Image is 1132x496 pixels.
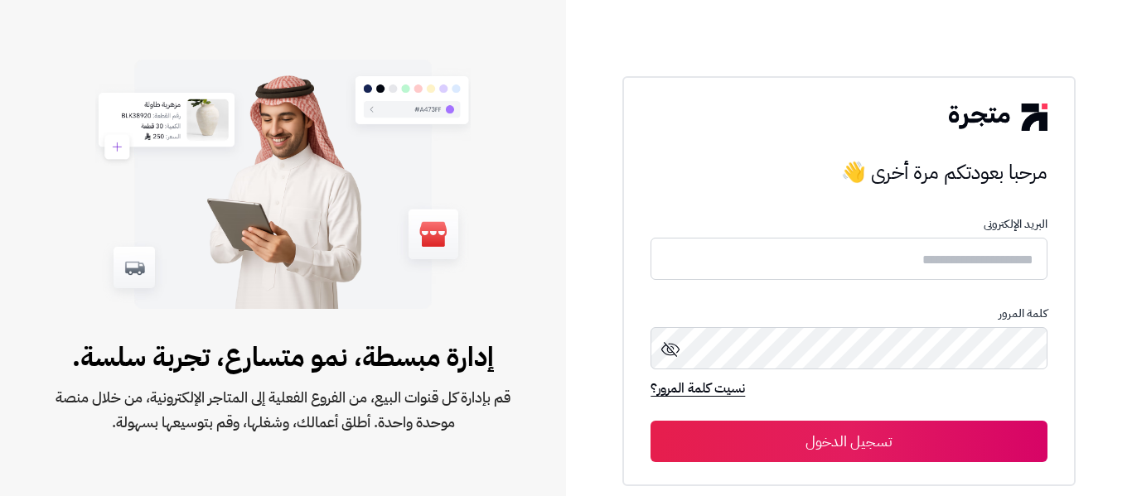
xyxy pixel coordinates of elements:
img: logo-2.png [949,104,1047,130]
span: قم بإدارة كل قنوات البيع، من الفروع الفعلية إلى المتاجر الإلكترونية، من خلال منصة موحدة واحدة. أط... [53,385,513,435]
a: نسيت كلمة المرور؟ [651,378,745,402]
h3: مرحبا بعودتكم مرة أخرى 👋 [651,156,1047,189]
p: كلمة المرور [651,307,1047,320]
p: البريد الإلكترونى [651,218,1047,231]
span: إدارة مبسطة، نمو متسارع، تجربة سلسة. [53,337,513,377]
button: تسجيل الدخول [651,421,1047,462]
